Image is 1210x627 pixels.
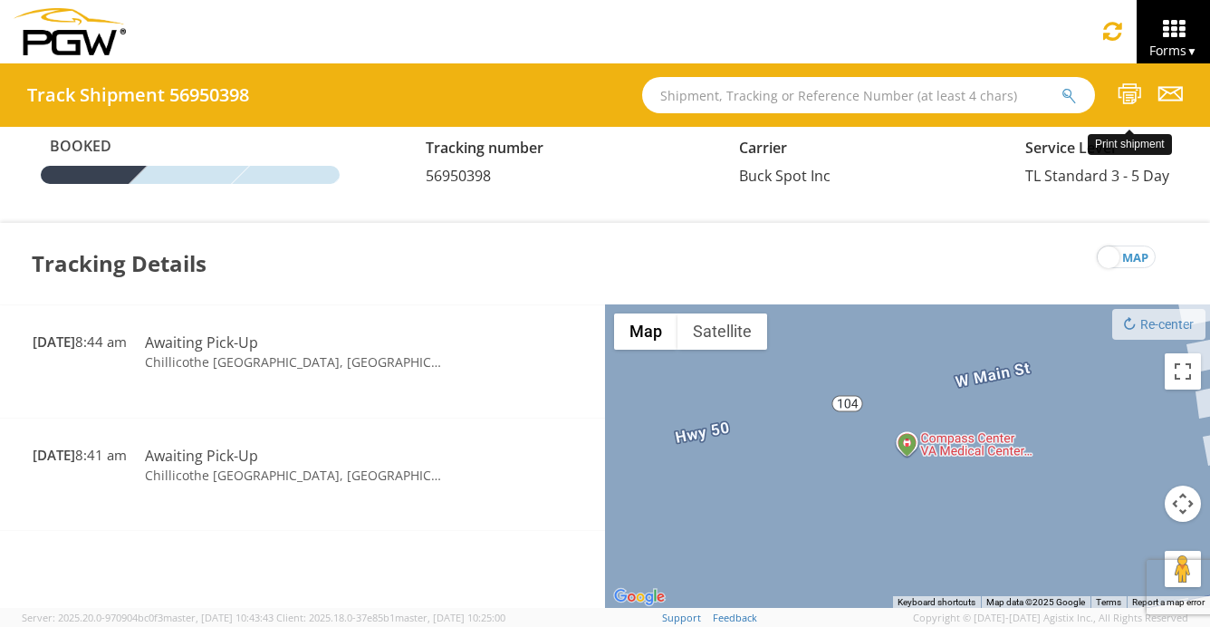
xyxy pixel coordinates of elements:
[41,136,140,157] span: Booked
[14,8,126,55] img: pgw-form-logo-1aaa8060b1cc70fad034.png
[610,585,669,609] a: Open this area in Google Maps (opens a new window)
[614,313,677,350] button: Show street map
[677,313,767,350] button: Show satellite imagery
[136,353,454,371] td: Chillicothe [GEOGRAPHIC_DATA], [GEOGRAPHIC_DATA]
[145,446,258,466] span: Awaiting Pick-Up
[426,166,491,186] span: 56950398
[27,85,249,105] h4: Track Shipment 56950398
[642,77,1095,113] input: Shipment, Tracking or Reference Number (at least 4 chars)
[22,611,274,624] span: Server: 2025.20.0-970904bc0f3
[276,611,505,624] span: Client: 2025.18.0-37e85b1
[33,446,127,464] span: 8:41 am
[662,611,701,624] a: Support
[739,166,831,186] span: Buck Spot Inc
[32,223,206,304] h3: Tracking Details
[33,333,127,351] span: 8:44 am
[898,596,975,609] button: Keyboard shortcuts
[33,333,75,351] span: [DATE]
[610,585,669,609] img: Google
[1112,309,1205,340] button: Re-center
[739,140,831,157] h5: Carrier
[1096,597,1121,607] a: Terms
[395,611,505,624] span: master, [DATE] 10:25:00
[913,611,1188,625] span: Copyright © [DATE]-[DATE] Agistix Inc., All Rights Reserved
[1025,166,1169,186] span: TL Standard 3 - 5 Day
[1186,43,1197,59] span: ▼
[426,140,543,157] h5: Tracking number
[33,446,75,464] span: [DATE]
[1025,140,1169,157] h5: Service Level
[1132,597,1205,607] a: Report a map error
[1165,353,1201,390] button: Toggle fullscreen view
[1165,551,1201,587] button: Drag Pegman onto the map to open Street View
[1149,42,1197,59] span: Forms
[986,597,1085,607] span: Map data ©2025 Google
[713,611,757,624] a: Feedback
[136,467,454,485] td: Chillicothe [GEOGRAPHIC_DATA], [GEOGRAPHIC_DATA]
[1165,486,1201,522] button: Map camera controls
[163,611,274,624] span: master, [DATE] 10:43:43
[145,333,258,352] span: Awaiting Pick-Up
[1088,134,1172,155] div: Print shipment
[1122,246,1148,269] span: map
